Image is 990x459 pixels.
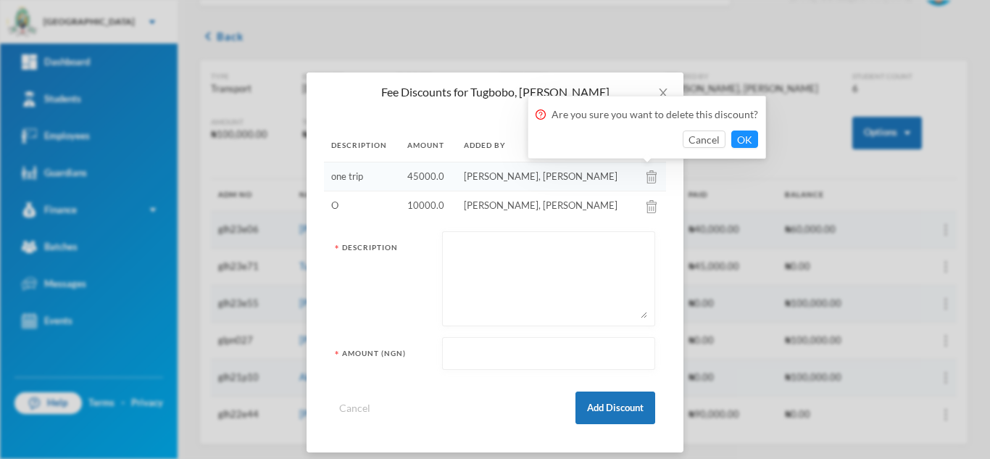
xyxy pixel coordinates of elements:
[657,87,669,99] i: icon: close
[683,131,725,148] button: Cancel
[646,200,657,213] img: bin
[457,191,639,220] td: [PERSON_NAME], [PERSON_NAME]
[400,191,456,220] td: 10000.0
[324,129,400,162] th: Description
[324,84,666,100] div: Fee Discounts for Tugbobo, [PERSON_NAME]
[400,162,456,191] td: 45000.0
[324,191,400,220] td: O
[335,242,431,324] div: Description
[457,129,639,162] th: Added By
[335,400,375,416] button: Cancel
[643,73,683,113] button: Close
[324,162,400,191] td: one trip
[575,392,655,424] button: Add Discount
[335,348,431,368] div: Amount (NGN)
[731,131,758,148] button: OK
[400,129,456,162] th: Amount
[457,162,639,191] td: [PERSON_NAME], [PERSON_NAME]
[536,107,758,122] div: Are you sure you want to delete this discount?
[536,109,546,120] i: icon: question-circle-o
[646,170,657,183] img: bin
